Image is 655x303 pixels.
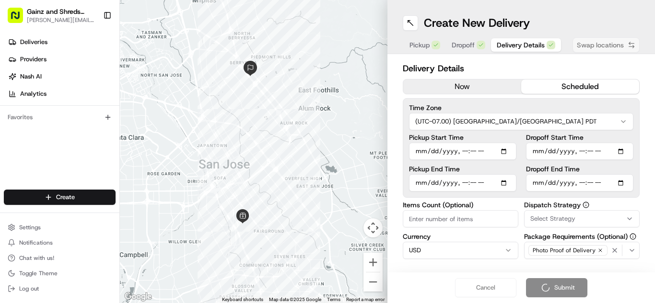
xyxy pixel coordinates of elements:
div: Start new chat [43,91,157,101]
input: Enter number of items [403,210,518,227]
div: Past conversations [10,124,61,132]
div: 💻 [81,215,89,223]
input: Clear [25,62,158,72]
button: Zoom in [363,253,383,272]
span: Analytics [20,90,47,98]
span: Settings [19,224,41,231]
span: Providers [20,55,47,64]
label: Dispatch Strategy [524,202,640,208]
a: Powered byPylon [68,232,116,239]
label: Package Requirements (Optional) [524,233,640,240]
button: Package Requirements (Optional) [630,233,636,240]
button: Create [4,190,116,205]
a: Analytics [4,86,119,101]
span: • [80,148,83,156]
div: 📗 [10,215,17,223]
span: Notifications [19,239,53,247]
span: Chat with us! [19,254,54,262]
button: Keyboard shortcuts [222,296,263,303]
img: Nash [10,10,29,29]
a: Report a map error [346,297,385,302]
button: Start new chat [163,94,175,106]
a: 📗Knowledge Base [6,210,77,227]
span: [DATE] [134,174,154,182]
a: Terms [327,297,340,302]
img: Google [122,291,154,303]
button: Gainz and Shreds Meal Prep[PERSON_NAME][EMAIL_ADDRESS][DOMAIN_NAME] [4,4,99,27]
button: Map camera controls [363,218,383,237]
button: Notifications [4,236,116,249]
label: Time Zone [409,104,633,111]
button: Toggle Theme [4,267,116,280]
span: [PERSON_NAME] [30,148,78,156]
a: 💻API Documentation [77,210,158,227]
img: 1738778727109-b901c2ba-d612-49f7-a14d-d897ce62d23f [20,91,37,109]
label: Pickup End Time [409,166,516,172]
span: [DATE] [85,148,105,156]
label: Currency [403,233,518,240]
label: Pickup Start Time [409,134,516,141]
button: now [403,79,521,94]
button: Dispatch Strategy [583,202,589,208]
span: [PERSON_NAME] [PERSON_NAME] [30,174,127,182]
span: Deliveries [20,38,47,46]
button: Chat with us! [4,251,116,265]
button: Photo Proof of Delivery [524,242,640,259]
span: Delivery Details [497,40,545,50]
span: Pylon [95,232,116,239]
h1: Create New Delivery [424,15,530,31]
span: Photo Proof of Delivery [533,247,596,254]
img: Dianne Alexi Soriano [10,165,25,180]
a: Nash AI [4,69,119,84]
label: Items Count (Optional) [403,202,518,208]
button: scheduled [521,79,639,94]
span: Create [56,193,75,202]
span: Dropoff [452,40,475,50]
button: Zoom out [363,272,383,292]
div: We're available if you need us! [43,101,132,109]
button: Select Strategy [524,210,640,227]
h2: Delivery Details [403,62,640,75]
a: Providers [4,52,119,67]
span: • [129,174,132,182]
span: Knowledge Base [19,214,73,224]
div: Favorites [4,110,116,125]
label: Dropoff End Time [526,166,633,172]
span: Pickup [409,40,430,50]
a: Open this area in Google Maps (opens a new window) [122,291,154,303]
button: [PERSON_NAME][EMAIL_ADDRESS][DOMAIN_NAME] [27,16,95,24]
p: Welcome 👋 [10,38,175,54]
span: Toggle Theme [19,269,58,277]
button: Log out [4,282,116,295]
span: Select Strategy [530,214,575,223]
img: 1736555255976-a54dd68f-1ca7-489b-9aae-adbdc363a1c4 [19,175,27,182]
img: 1736555255976-a54dd68f-1ca7-489b-9aae-adbdc363a1c4 [10,91,27,109]
span: API Documentation [91,214,154,224]
span: Log out [19,285,39,292]
img: Andrew Aguliar [10,139,25,155]
button: Gainz and Shreds Meal Prep [27,7,95,16]
button: See all [149,123,175,134]
span: Map data ©2025 Google [269,297,321,302]
a: Deliveries [4,34,119,50]
label: Dropoff Start Time [526,134,633,141]
button: Settings [4,221,116,234]
span: Nash AI [20,72,42,81]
